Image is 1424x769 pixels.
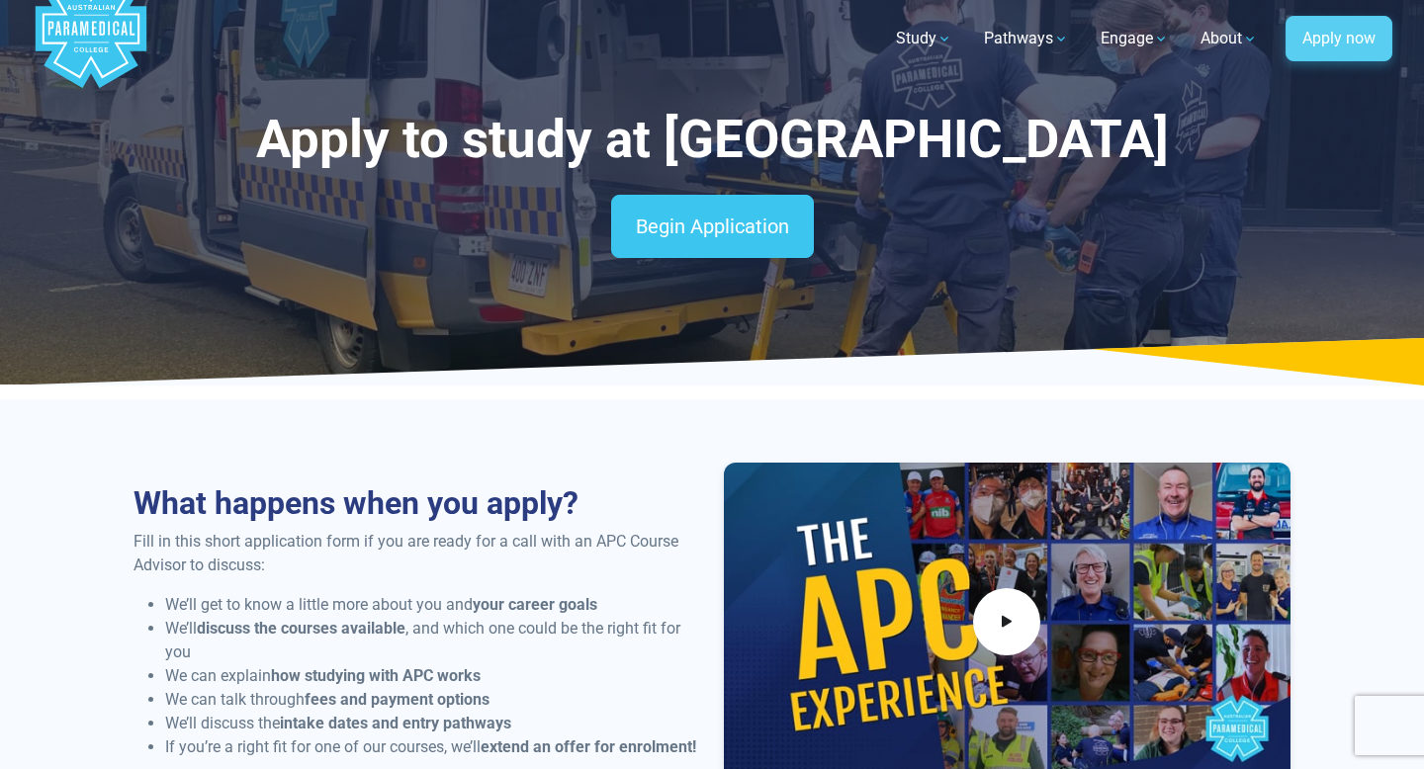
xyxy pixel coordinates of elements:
[1089,11,1181,66] a: Engage
[133,484,700,522] h2: What happens when you apply?
[271,666,481,685] strong: how studying with APC works
[197,619,405,638] strong: discuss the courses available
[611,195,814,258] a: Begin Application
[165,593,700,617] li: We’ll get to know a little more about you and
[133,109,1290,171] h1: Apply to study at [GEOGRAPHIC_DATA]
[165,712,700,735] li: We’ll discuss the
[280,714,511,732] strong: intake dates and entry pathways
[165,664,700,688] li: We can explain
[165,735,700,759] li: If you’re a right fit for one of our courses, we’ll
[133,530,700,577] p: Fill in this short application form if you are ready for a call with an APC Course Advisor to dis...
[884,11,964,66] a: Study
[305,690,489,709] strong: fees and payment options
[972,11,1081,66] a: Pathways
[473,595,597,614] strong: your career goals
[1189,11,1270,66] a: About
[165,688,700,712] li: We can talk through
[1286,16,1392,61] a: Apply now
[165,617,700,664] li: We’ll , and which one could be the right fit for you
[481,737,696,756] strong: extend an offer for enrolment!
